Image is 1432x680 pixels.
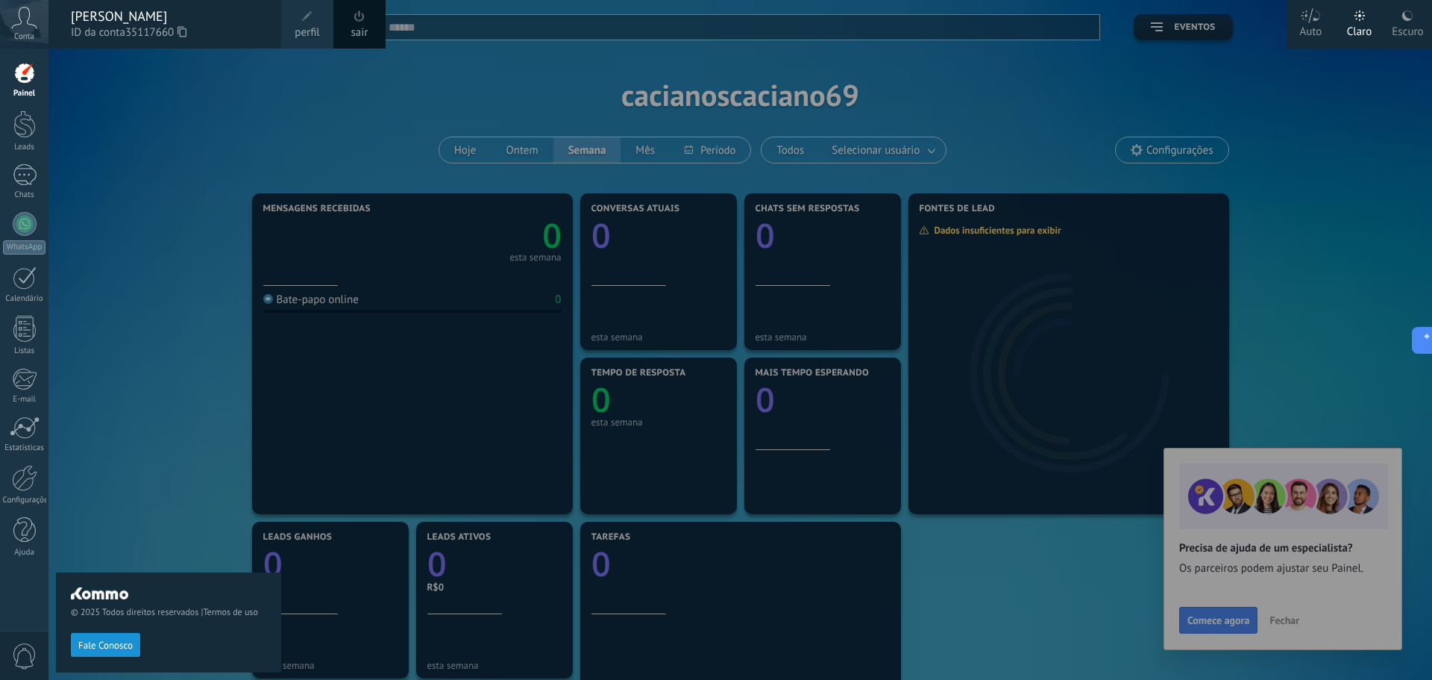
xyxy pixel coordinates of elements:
[71,633,140,657] button: Fale Conosco
[71,639,140,650] a: Fale Conosco
[71,25,266,41] span: ID da conta
[71,8,266,25] div: [PERSON_NAME]
[125,25,186,41] span: 35117660
[351,25,368,41] a: sair
[3,89,46,99] div: Painel
[3,240,45,255] div: WhatsApp
[3,143,46,152] div: Leads
[203,607,257,618] a: Termos de uso
[3,548,46,558] div: Ajuda
[3,346,46,356] div: Listas
[71,607,266,618] span: © 2025 Todos direitos reservados |
[1392,10,1423,49] div: Escuro
[1347,10,1372,49] div: Claro
[78,640,133,651] span: Fale Conosco
[295,25,319,41] span: perfil
[3,496,46,505] div: Configurações
[3,294,46,304] div: Calendário
[14,32,34,42] span: Conta
[1300,10,1322,49] div: Auto
[3,190,46,200] div: Chats
[3,395,46,405] div: E-mail
[3,443,46,453] div: Estatísticas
